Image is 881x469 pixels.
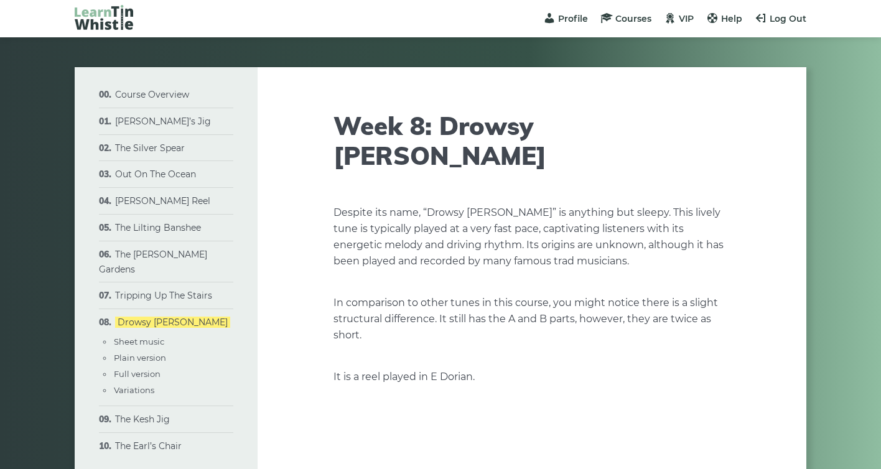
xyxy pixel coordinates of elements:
span: Help [721,13,742,24]
a: Tripping Up The Stairs [115,290,212,301]
a: Log Out [755,13,806,24]
a: Out On The Ocean [115,169,196,180]
a: [PERSON_NAME] Reel [115,195,210,207]
a: The Earl’s Chair [115,440,182,452]
a: VIP [664,13,694,24]
span: Profile [558,13,588,24]
a: Full version [114,369,161,379]
a: Plain version [114,353,166,363]
a: Help [706,13,742,24]
a: The [PERSON_NAME] Gardens [99,249,207,275]
h1: Week 8: Drowsy [PERSON_NAME] [333,111,730,170]
a: Profile [543,13,588,24]
img: LearnTinWhistle.com [75,5,133,30]
a: Drowsy [PERSON_NAME] [115,317,230,328]
span: Log Out [770,13,806,24]
a: [PERSON_NAME]’s Jig [115,116,211,127]
a: Courses [600,13,651,24]
a: The Kesh Jig [115,414,170,425]
span: Courses [615,13,651,24]
p: In comparison to other tunes in this course, you might notice there is a slight structural differ... [333,295,730,343]
a: The Lilting Banshee [115,222,201,233]
a: Course Overview [115,89,189,100]
a: The Silver Spear [115,142,185,154]
a: Sheet music [114,337,164,346]
a: Variations [114,385,154,395]
span: VIP [679,13,694,24]
p: Despite its name, “Drowsy [PERSON_NAME]” is anything but sleepy. This lively tune is typically pl... [333,205,730,269]
p: It is a reel played in E Dorian. [333,369,730,385]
